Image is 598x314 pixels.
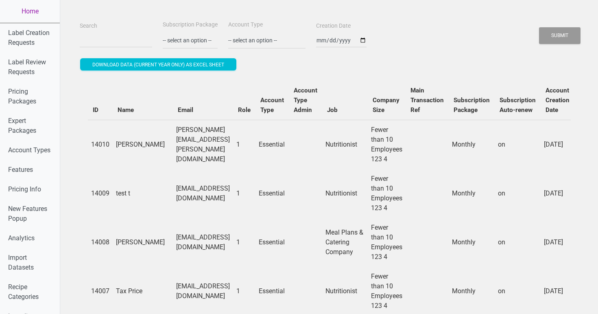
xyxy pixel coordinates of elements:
[495,120,541,169] td: on
[92,62,224,68] span: Download data (current year only) as excel sheet
[260,97,284,114] b: Account Type
[368,169,406,218] td: Fewer than 10 Employees 123 4
[118,106,134,114] b: Name
[113,218,173,267] td: [PERSON_NAME]
[316,22,351,30] label: Creation Date
[178,106,193,114] b: Email
[541,169,574,218] td: [DATE]
[410,87,444,114] b: Main Transaction Ref
[80,58,236,70] button: Download data (current year only) as excel sheet
[322,218,368,267] td: Meal Plans & Catering Company
[495,169,541,218] td: on
[322,169,368,218] td: Nutritionist
[255,218,289,267] td: Essential
[449,169,495,218] td: Monthly
[88,169,113,218] td: 14009
[80,22,97,30] label: Search
[255,120,289,169] td: Essential
[454,97,490,114] b: Subscription Package
[449,120,495,169] td: Monthly
[294,87,317,114] b: Account Type Admin
[238,106,251,114] b: Role
[546,87,570,114] b: Account Creation Date
[88,120,113,169] td: 14010
[228,21,263,29] label: Account Type
[500,97,536,114] b: Subscription Auto-renew
[373,97,399,114] b: Company Size
[368,218,406,267] td: Fewer than 10 Employees 123 4
[255,169,289,218] td: Essential
[449,218,495,267] td: Monthly
[495,218,541,267] td: on
[88,218,113,267] td: 14008
[368,120,406,169] td: Fewer than 10 Employees 123 4
[233,120,255,169] td: 1
[322,120,368,169] td: Nutritionist
[113,169,173,218] td: test t
[327,106,338,114] b: Job
[173,120,233,169] td: [PERSON_NAME][EMAIL_ADDRESS][PERSON_NAME][DOMAIN_NAME]
[541,218,574,267] td: [DATE]
[541,120,574,169] td: [DATE]
[93,106,98,114] b: ID
[233,169,255,218] td: 1
[113,120,173,169] td: [PERSON_NAME]
[173,218,233,267] td: [EMAIL_ADDRESS][DOMAIN_NAME]
[539,27,581,44] button: Submit
[233,218,255,267] td: 1
[570,286,590,306] iframe: Intercom live chat
[163,21,218,29] label: Subscription Package
[173,169,233,218] td: [EMAIL_ADDRESS][DOMAIN_NAME]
